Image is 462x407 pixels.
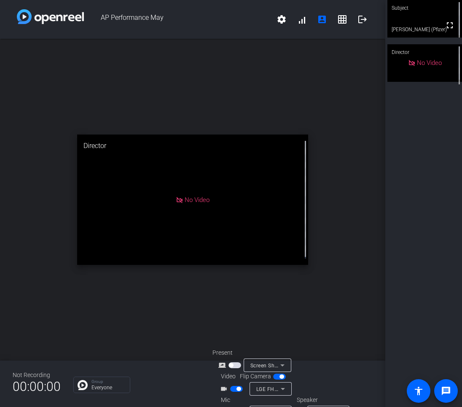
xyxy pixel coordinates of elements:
mat-icon: screen_share_outline [218,360,228,370]
mat-icon: accessibility [414,386,424,396]
div: Mic [212,396,297,404]
mat-icon: grid_on [337,14,347,24]
span: Video [221,372,236,381]
mat-icon: account_box [317,14,327,24]
div: Director [77,135,308,157]
div: Not Recording [13,371,61,380]
div: Speaker [297,396,347,404]
p: Group [91,380,126,384]
span: No Video [185,196,210,203]
mat-icon: settings [277,14,287,24]
img: white-gradient.svg [17,9,84,24]
div: Director [387,44,462,60]
mat-icon: logout [357,14,368,24]
mat-icon: fullscreen [445,20,455,30]
span: Flip Camera [240,372,271,381]
span: AP Performance May [84,9,271,30]
button: signal_cellular_alt [292,9,312,30]
mat-icon: videocam_outline [220,384,230,394]
mat-icon: message [441,386,451,396]
img: Chat Icon [78,380,88,390]
div: Present [212,348,297,357]
p: Everyone [91,385,126,390]
span: LGE FHD Camera (1bcf:2d09) [256,385,329,392]
span: No Video [417,59,442,67]
span: Screen Sharing [250,362,287,369]
span: 00:00:00 [13,376,61,397]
